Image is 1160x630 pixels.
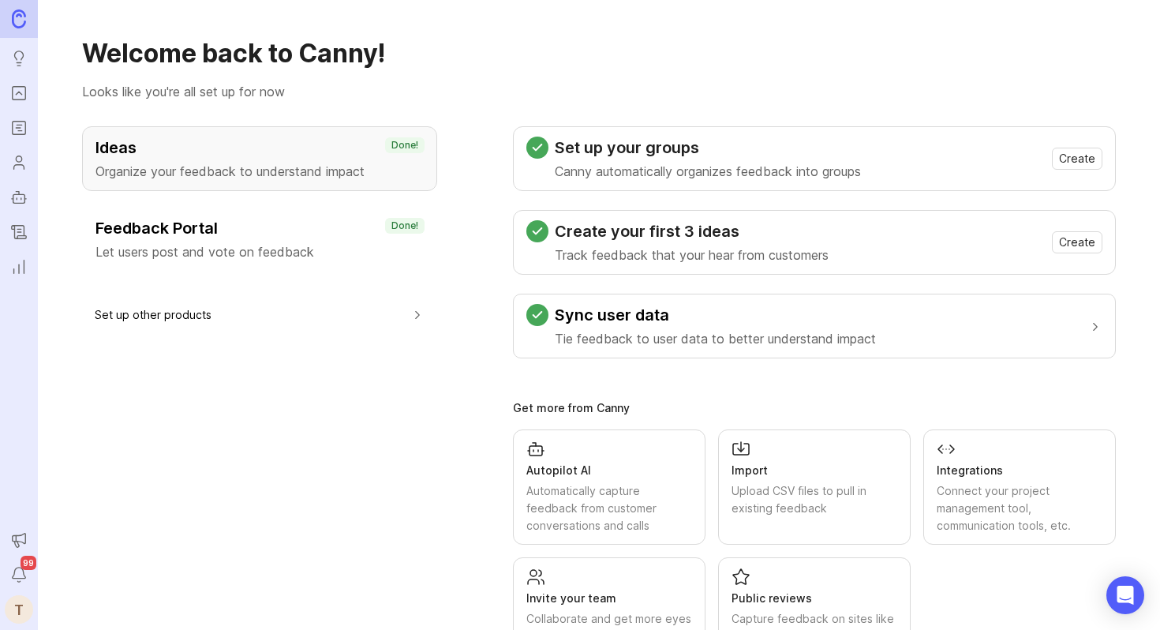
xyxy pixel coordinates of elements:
[95,217,424,239] h3: Feedback Portal
[5,183,33,212] a: Autopilot
[5,114,33,142] a: Roadmaps
[5,79,33,107] a: Portal
[82,207,437,272] button: Feedback PortalLet users post and vote on feedbackDone!
[937,482,1102,534] div: Connect your project management tool, communication tools, etc.
[82,82,1116,101] p: Looks like you're all set up for now
[95,137,424,159] h3: Ideas
[555,162,861,181] p: Canny automatically organizes feedback into groups
[732,462,897,479] div: Import
[5,526,33,554] button: Announcements
[5,561,33,589] button: Notifications
[555,220,829,242] h3: Create your first 3 ideas
[1059,151,1095,167] span: Create
[526,482,692,534] div: Automatically capture feedback from customer conversations and calls
[526,462,692,479] div: Autopilot AI
[937,462,1102,479] div: Integrations
[95,297,425,332] button: Set up other products
[82,126,437,191] button: IdeasOrganize your feedback to understand impactDone!
[21,556,36,570] span: 99
[5,595,33,624] button: T
[923,429,1116,545] a: IntegrationsConnect your project management tool, communication tools, etc.
[5,148,33,177] a: Users
[732,482,897,517] div: Upload CSV files to pull in existing feedback
[95,242,424,261] p: Let users post and vote on feedback
[1106,576,1144,614] div: Open Intercom Messenger
[82,38,1116,69] h1: Welcome back to Canny!
[526,590,692,607] div: Invite your team
[1052,231,1102,253] button: Create
[526,294,1102,358] button: Sync user dataTie feedback to user data to better understand impact
[555,329,876,348] p: Tie feedback to user data to better understand impact
[513,429,705,545] a: Autopilot AIAutomatically capture feedback from customer conversations and calls
[1059,234,1095,250] span: Create
[732,590,897,607] div: Public reviews
[1052,148,1102,170] button: Create
[391,219,418,232] p: Done!
[5,218,33,246] a: Changelog
[95,162,424,181] p: Organize your feedback to understand impact
[391,139,418,152] p: Done!
[12,9,26,28] img: Canny Home
[555,304,876,326] h3: Sync user data
[555,246,829,264] p: Track feedback that your hear from customers
[718,429,911,545] a: ImportUpload CSV files to pull in existing feedback
[5,253,33,281] a: Reporting
[5,44,33,73] a: Ideas
[555,137,861,159] h3: Set up your groups
[513,403,1116,414] div: Get more from Canny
